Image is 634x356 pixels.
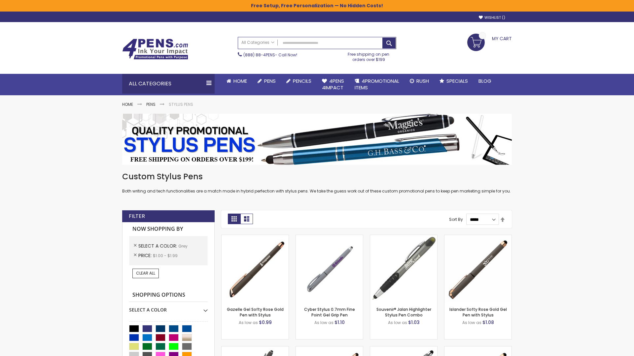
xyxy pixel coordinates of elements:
[227,307,284,317] a: Gazelle Gel Softy Rose Gold Pen with Stylus
[169,102,193,107] strong: Stylus Pens
[473,74,497,88] a: Blog
[138,252,153,259] span: Price
[296,235,363,240] a: Cyber Stylus 0.7mm Fine Point Gel Grip Pen-Grey
[444,235,511,240] a: Islander Softy Rose Gold Gel Pen with Stylus-Grey
[444,235,511,302] img: Islander Softy Rose Gold Gel Pen with Stylus-Grey
[129,213,145,220] strong: Filter
[405,74,434,88] a: Rush
[129,288,208,302] strong: Shopping Options
[370,235,437,302] img: Souvenir® Jalan Highlighter Stylus Pen Combo-Grey
[449,307,507,317] a: Islander Softy Rose Gold Gel Pen with Stylus
[228,214,240,224] strong: Grid
[122,39,188,60] img: 4Pens Custom Pens and Promotional Products
[293,77,311,84] span: Pencils
[132,269,159,278] a: Clear All
[129,302,208,313] div: Select A Color
[296,235,363,302] img: Cyber Stylus 0.7mm Fine Point Gel Grip Pen-Grey
[355,77,399,91] span: 4PROMOTIONAL ITEMS
[222,235,289,240] a: Gazelle Gel Softy Rose Gold Pen with Stylus-Grey
[221,74,252,88] a: Home
[238,37,278,48] a: All Categories
[314,320,334,325] span: As low as
[444,346,511,352] a: Islander Softy Rose Gold Gel Pen with Stylus - ColorJet Imprint-Grey
[138,243,178,249] span: Select A Color
[222,346,289,352] a: Custom Soft Touch® Metal Pens with Stylus-Grey
[122,171,512,182] h1: Custom Stylus Pens
[296,346,363,352] a: Gazelle Gel Softy Rose Gold Pen with Stylus - ColorJet-Grey
[376,307,431,317] a: Souvenir® Jalan Highlighter Stylus Pen Combo
[482,319,494,326] span: $1.08
[349,74,405,95] a: 4PROMOTIONALITEMS
[259,319,272,326] span: $0.99
[239,320,258,325] span: As low as
[281,74,317,88] a: Pencils
[304,307,355,317] a: Cyber Stylus 0.7mm Fine Point Gel Grip Pen
[122,171,512,194] div: Both writing and tech functionalities are a match made in hybrid perfection with stylus pens. We ...
[317,74,349,95] a: 4Pens4impact
[341,49,397,62] div: Free shipping on pen orders over $199
[264,77,276,84] span: Pens
[416,77,429,84] span: Rush
[446,77,468,84] span: Specials
[241,40,274,45] span: All Categories
[122,114,512,165] img: Stylus Pens
[388,320,407,325] span: As low as
[408,319,420,326] span: $1.03
[449,217,463,222] label: Sort By
[335,319,345,326] span: $1.10
[129,222,208,236] strong: Now Shopping by
[153,253,178,258] span: $1.00 - $1.99
[222,235,289,302] img: Gazelle Gel Softy Rose Gold Pen with Stylus-Grey
[243,52,275,58] a: (888) 88-4PENS
[322,77,344,91] span: 4Pens 4impact
[233,77,247,84] span: Home
[136,270,155,276] span: Clear All
[178,243,188,249] span: Grey
[243,52,297,58] span: - Call Now!
[434,74,473,88] a: Specials
[122,102,133,107] a: Home
[462,320,481,325] span: As low as
[252,74,281,88] a: Pens
[146,102,156,107] a: Pens
[479,15,505,20] a: Wishlist
[370,235,437,240] a: Souvenir® Jalan Highlighter Stylus Pen Combo-Grey
[370,346,437,352] a: Minnelli Softy Pen with Stylus - Laser Engraved-Grey
[478,77,491,84] span: Blog
[122,74,215,94] div: All Categories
